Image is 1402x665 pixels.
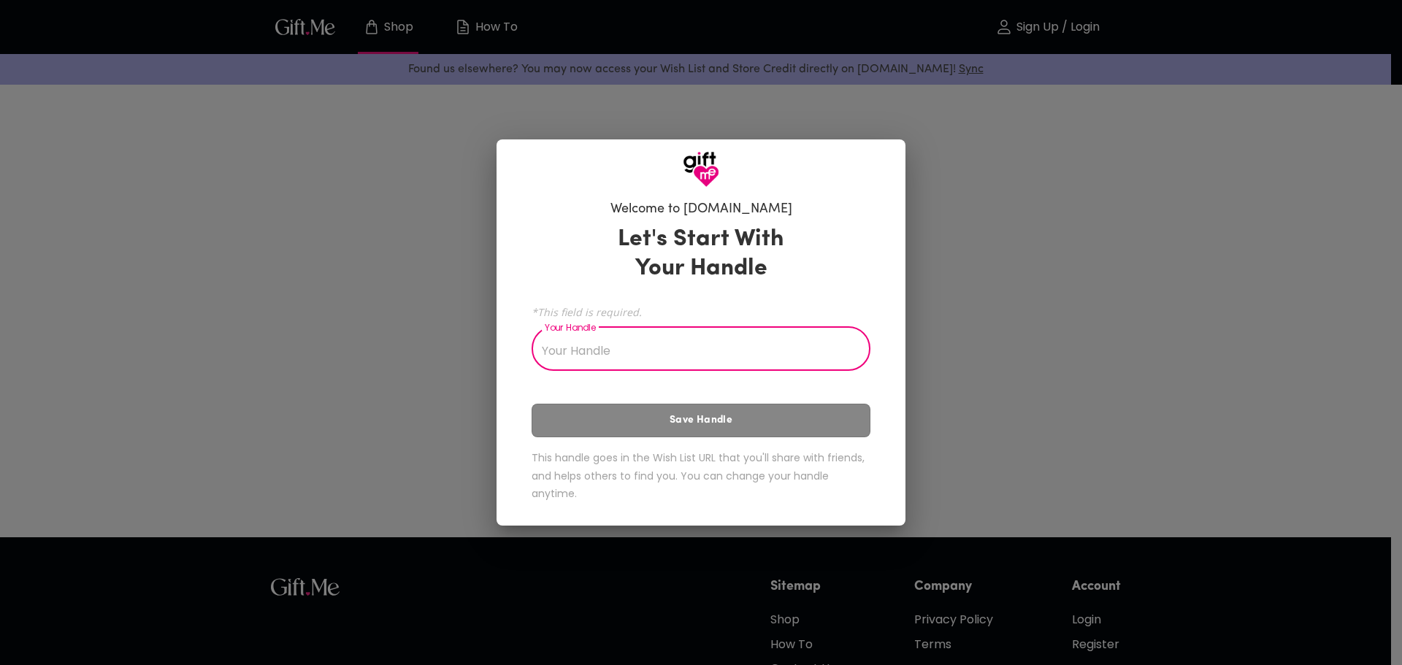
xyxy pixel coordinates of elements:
[532,305,870,319] span: *This field is required.
[532,330,854,371] input: Your Handle
[600,225,802,283] h3: Let's Start With Your Handle
[610,201,792,218] h6: Welcome to [DOMAIN_NAME]
[532,449,870,503] h6: This handle goes in the Wish List URL that you'll share with friends, and helps others to find yo...
[683,151,719,188] img: GiftMe Logo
